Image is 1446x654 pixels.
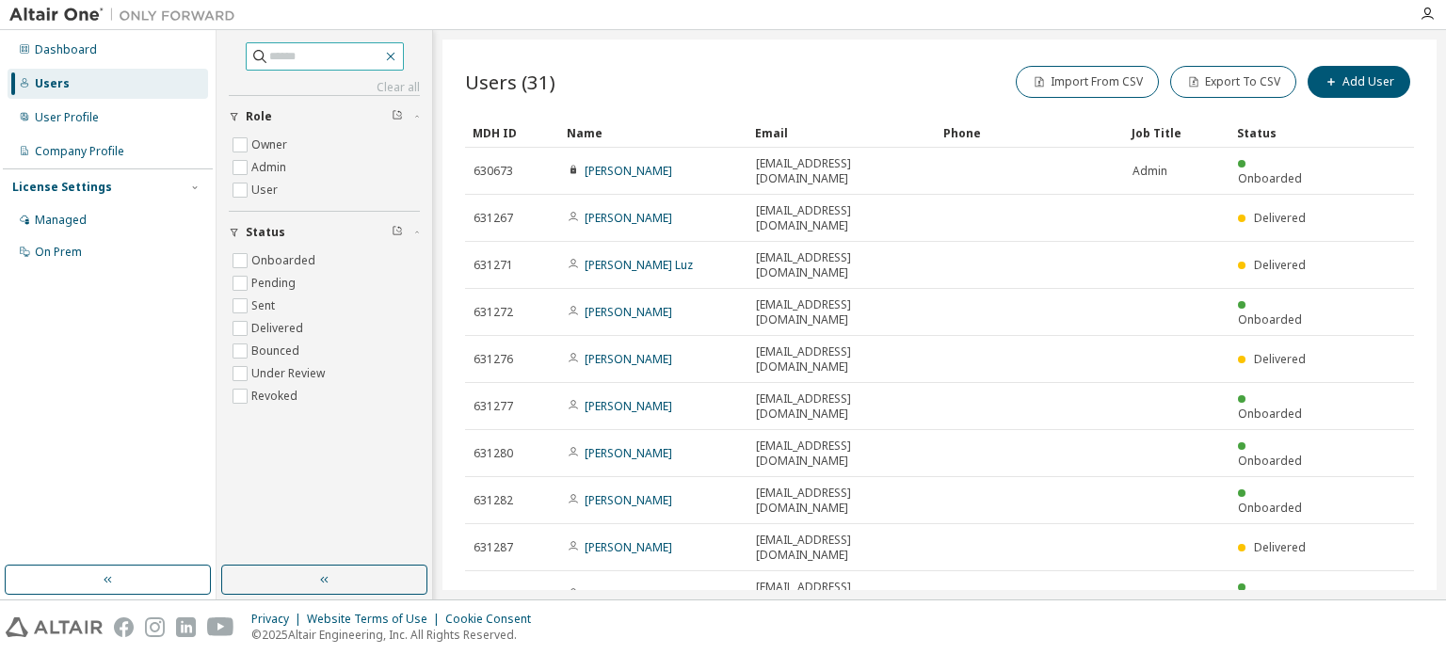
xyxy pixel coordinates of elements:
img: altair_logo.svg [6,617,103,637]
span: Clear filter [392,225,403,240]
p: © 2025 Altair Engineering, Inc. All Rights Reserved. [251,627,542,643]
span: Onboarded [1238,311,1302,327]
span: Onboarded [1238,500,1302,516]
span: Onboarded [1238,453,1302,469]
img: instagram.svg [145,617,165,637]
a: [PERSON_NAME] [585,398,672,414]
button: Role [229,96,420,137]
div: MDH ID [473,118,552,148]
span: 631280 [474,446,513,461]
label: Admin [251,156,290,179]
img: youtube.svg [207,617,234,637]
label: User [251,179,281,201]
span: 631282 [474,493,513,508]
div: Dashboard [35,42,97,57]
span: 631276 [474,352,513,367]
div: User Profile [35,110,99,125]
img: linkedin.svg [176,617,196,637]
label: Pending [251,272,299,295]
a: [PERSON_NAME] [585,163,672,179]
label: Sent [251,295,279,317]
span: [EMAIL_ADDRESS][DOMAIN_NAME] [756,486,927,516]
div: Email [755,118,928,148]
span: 631267 [474,211,513,226]
span: [EMAIL_ADDRESS][DOMAIN_NAME] [756,391,927,422]
span: Role [246,109,272,124]
label: Revoked [251,385,301,407]
span: Delivered [1254,257,1306,273]
a: Clear all [229,80,420,95]
span: [EMAIL_ADDRESS][DOMAIN_NAME] [756,156,927,186]
a: [PERSON_NAME] [585,586,672,602]
label: Under Review [251,362,329,385]
a: [PERSON_NAME] [585,304,672,320]
a: [PERSON_NAME] [585,351,672,367]
span: Delivered [1254,210,1306,226]
span: 631272 [474,305,513,320]
button: Add User [1308,66,1410,98]
span: [EMAIL_ADDRESS][DOMAIN_NAME] [756,580,927,610]
span: [EMAIL_ADDRESS][DOMAIN_NAME] [756,297,927,327]
div: Company Profile [35,144,124,159]
img: facebook.svg [114,617,134,637]
div: License Settings [12,180,112,195]
div: Status [1237,118,1316,148]
span: Delivered [1254,351,1306,367]
div: Website Terms of Use [307,612,445,627]
span: [EMAIL_ADDRESS][DOMAIN_NAME] [756,203,927,233]
span: [EMAIL_ADDRESS][DOMAIN_NAME] [756,344,927,375]
label: Onboarded [251,249,319,272]
span: Onboarded [1238,170,1302,186]
a: [PERSON_NAME] [585,539,672,555]
a: [PERSON_NAME] [585,492,672,508]
a: [PERSON_NAME] [585,445,672,461]
span: Status [246,225,285,240]
button: Status [229,212,420,253]
span: 631271 [474,258,513,273]
div: Cookie Consent [445,612,542,627]
div: Privacy [251,612,307,627]
span: 631277 [474,399,513,414]
div: Phone [943,118,1117,148]
a: [PERSON_NAME] Luz [585,257,693,273]
span: Users (31) [465,69,555,95]
button: Export To CSV [1170,66,1296,98]
div: On Prem [35,245,82,260]
button: Import From CSV [1016,66,1159,98]
span: 631289 [474,587,513,602]
span: Onboarded [1238,406,1302,422]
label: Owner [251,134,291,156]
label: Delivered [251,317,307,340]
a: [PERSON_NAME] [585,210,672,226]
span: [EMAIL_ADDRESS][DOMAIN_NAME] [756,439,927,469]
div: Users [35,76,70,91]
span: 630673 [474,164,513,179]
span: Clear filter [392,109,403,124]
span: 631287 [474,540,513,555]
img: Altair One [9,6,245,24]
span: [EMAIL_ADDRESS][DOMAIN_NAME] [756,533,927,563]
span: Admin [1133,164,1167,179]
div: Name [567,118,740,148]
span: [EMAIL_ADDRESS][DOMAIN_NAME] [756,250,927,280]
div: Managed [35,213,87,228]
label: Bounced [251,340,303,362]
span: Delivered [1254,539,1306,555]
div: Job Title [1132,118,1222,148]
